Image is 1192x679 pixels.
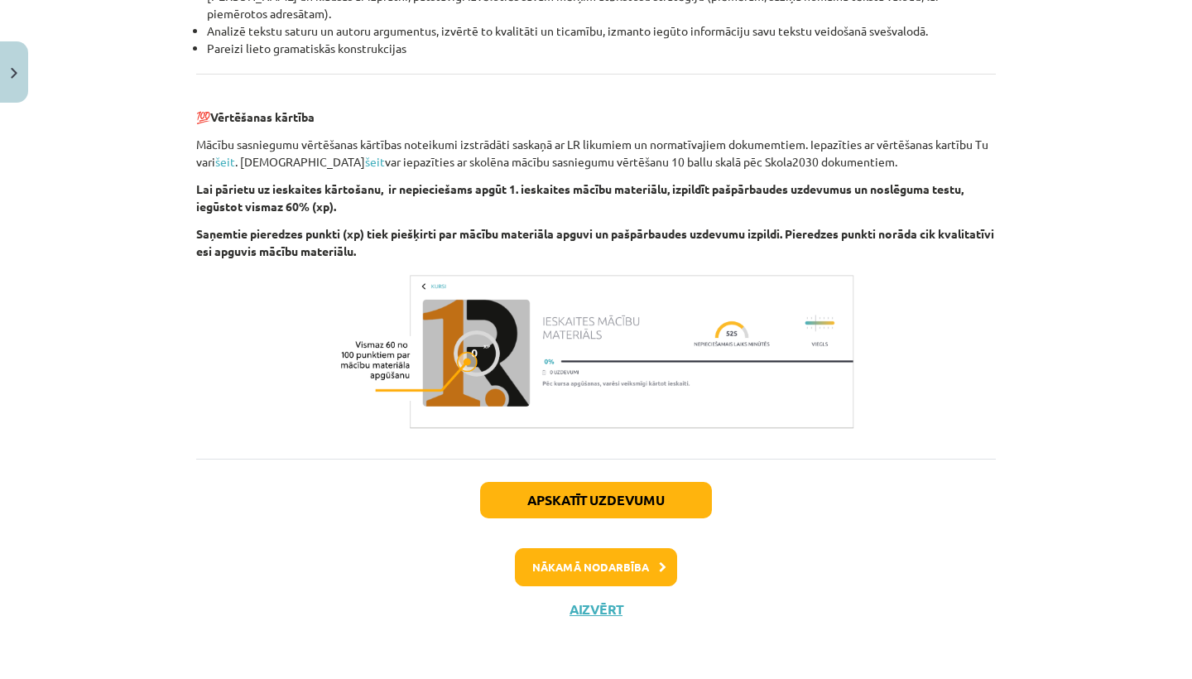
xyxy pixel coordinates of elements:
b: Lai pārietu uz ieskaites kārtošanu, ir nepieciešams apgūt 1. ieskaites mācību materiālu, izpildīt... [196,181,964,214]
a: šeit [365,154,385,169]
button: Aizvērt [565,601,627,618]
button: Nākamā nodarbība [515,548,677,586]
b: Saņemtie pieredzes punkti (xp) tiek piešķirti par mācību materiāla apguvi un pašpārbaudes uzdevum... [196,226,994,258]
li: Analizē tekstu saturu un autoru argumentus, izvērtē to kvalitāti un ticamību, izmanto iegūto info... [207,22,996,40]
p: Mācību sasniegumu vērtēšanas kārtības noteikumi izstrādāti saskaņā ar LR likumiem un normatīvajie... [196,136,996,171]
a: šeit [215,154,235,169]
button: Apskatīt uzdevumu [480,482,712,518]
li: Pareizi lieto gramatiskās konstrukcijas [207,40,996,57]
b: Vērtēšanas kārtība [210,109,315,124]
p: 💯 [196,91,996,126]
img: icon-close-lesson-0947bae3869378f0d4975bcd49f059093ad1ed9edebbc8119c70593378902aed.svg [11,68,17,79]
